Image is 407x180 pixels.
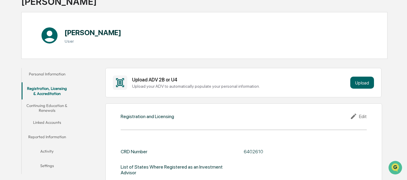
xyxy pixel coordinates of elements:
[22,68,73,82] button: Personal Information
[41,73,77,84] a: 🗄️Attestations
[22,145,73,160] button: Activity
[22,131,73,145] button: Reported Information
[132,77,348,83] div: Upload ADV 2B or U4
[121,114,174,119] div: Registration and Licensing
[4,85,40,96] a: 🔎Data Lookup
[350,77,374,89] button: Upload
[22,99,73,117] button: Continuing Education & Renewals
[6,13,109,22] p: How can we help?
[121,164,231,175] div: List of States Where Registered as an Investment Advisor
[22,68,73,174] div: secondary tabs example
[244,149,367,154] div: 6402610
[65,39,121,44] h3: User
[20,52,76,57] div: We're available if you need us!
[12,76,39,82] span: Preclearance
[44,76,48,81] div: 🗄️
[42,102,73,106] a: Powered byPylon
[388,160,404,176] iframe: Open customer support
[102,48,109,55] button: Start new chat
[121,149,147,154] div: CRD Number
[350,113,367,120] div: Edit
[22,116,73,131] button: Linked Accounts
[22,82,73,99] button: Registration, Licensing & Accreditation
[6,76,11,81] div: 🖐️
[65,28,121,37] h1: [PERSON_NAME]
[22,160,73,174] button: Settings
[12,87,38,93] span: Data Lookup
[20,46,98,52] div: Start new chat
[6,46,17,57] img: 1746055101610-c473b297-6a78-478c-a979-82029cc54cd1
[50,76,74,82] span: Attestations
[4,73,41,84] a: 🖐️Preclearance
[6,88,11,93] div: 🔎
[132,84,348,89] div: Upload your ADV to automatically populate your personal information.
[60,102,73,106] span: Pylon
